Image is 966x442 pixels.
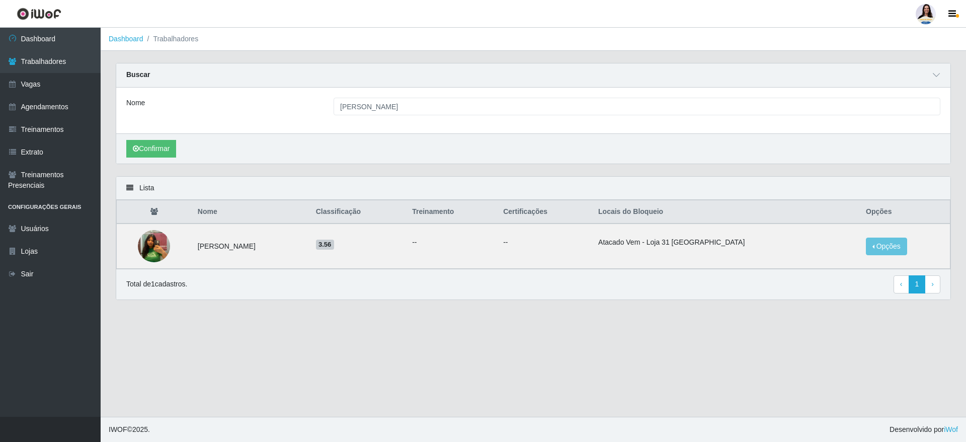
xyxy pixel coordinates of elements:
span: IWOF [109,425,127,433]
li: Trabalhadores [143,34,199,44]
td: [PERSON_NAME] [192,224,310,269]
th: Nome [192,200,310,224]
th: Locais do Bloqueio [592,200,860,224]
button: Opções [866,238,907,255]
div: Lista [116,177,950,200]
button: Confirmar [126,140,176,158]
span: Desenvolvido por [890,424,958,435]
span: 3.56 [316,240,334,250]
nav: pagination [894,275,940,293]
a: 1 [909,275,926,293]
span: ‹ [900,280,903,288]
p: -- [503,237,586,248]
img: CoreUI Logo [17,8,61,20]
span: › [931,280,934,288]
th: Classificação [310,200,407,224]
a: Next [925,275,940,293]
strong: Buscar [126,70,150,79]
nav: breadcrumb [101,28,966,51]
p: Total de 1 cadastros. [126,279,187,289]
a: Dashboard [109,35,143,43]
span: © 2025 . [109,424,150,435]
ul: -- [412,237,491,248]
th: Certificações [497,200,592,224]
th: Opções [860,200,950,224]
a: Previous [894,275,909,293]
a: iWof [944,425,958,433]
label: Nome [126,98,145,108]
input: Digite o Nome... [334,98,940,115]
li: Atacado Vem - Loja 31 [GEOGRAPHIC_DATA] [598,237,854,248]
img: 1749579597632.jpeg [138,226,170,267]
th: Treinamento [406,200,497,224]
